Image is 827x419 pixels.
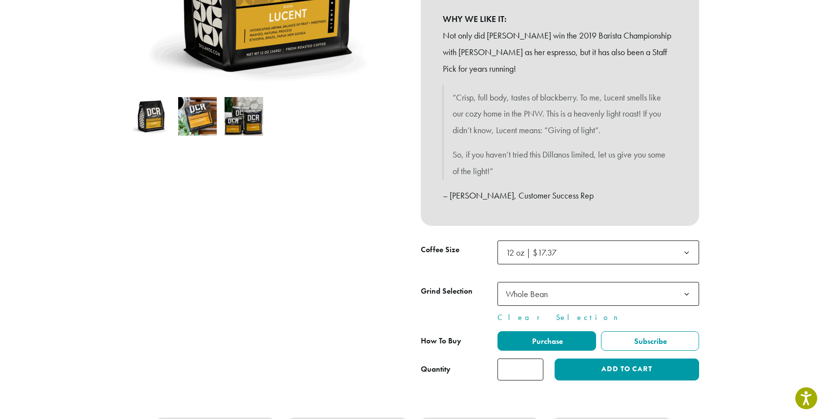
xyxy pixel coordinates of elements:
span: Whole Bean [497,282,699,306]
span: Whole Bean [502,284,558,303]
b: WHY WE LIKE IT: [443,11,677,27]
p: Not only did [PERSON_NAME] win the 2019 Barista Championship with [PERSON_NAME] as her espresso, ... [443,27,677,77]
input: Product quantity [497,359,543,380]
p: – [PERSON_NAME], Customer Success Rep [443,187,677,204]
span: Subscribe [633,336,667,346]
span: 12 oz | $17.37 [506,247,557,258]
img: Lucent - Image 2 [178,97,217,136]
span: 12 oz | $17.37 [502,243,566,262]
p: “Crisp, full body, tastes of blackberry. To me, Lucent smells like our cozy home in the PNW. This... [453,89,667,139]
img: Lucent - Image 3 [225,97,263,136]
span: 12 oz | $17.37 [497,240,699,264]
button: Add to cart [555,359,699,380]
label: Grind Selection [421,284,497,299]
span: Purchase [531,336,563,346]
span: How To Buy [421,336,461,346]
p: So, if you haven’t tried this Dillanos limited, let us give you some of the light!” [453,146,667,180]
a: Clear Selection [497,312,699,323]
img: Lucent [132,97,170,136]
div: Quantity [421,363,451,375]
label: Coffee Size [421,243,497,257]
span: Whole Bean [506,288,548,299]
